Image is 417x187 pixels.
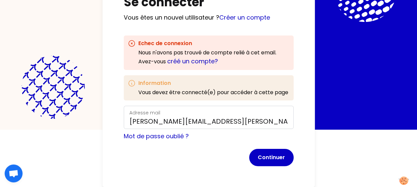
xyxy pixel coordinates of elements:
p: Vous êtes un nouvel utilisateur ? [124,13,294,22]
label: Adresse mail [129,109,160,116]
a: Mot de passe oublié ? [124,132,189,140]
p: Vous devez être connecté(e) pour accéder à cette page [138,89,288,96]
div: Ouvrir le chat [5,164,23,182]
div: Nous n'avons pas trouvé de compte relié à cet email . Avez-vous [138,49,290,66]
h3: Information [138,79,288,87]
a: créé un compte? [167,57,218,65]
h3: Echec de connexion [138,39,290,47]
button: Continuer [249,149,294,166]
a: Créer un compte [219,13,270,22]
